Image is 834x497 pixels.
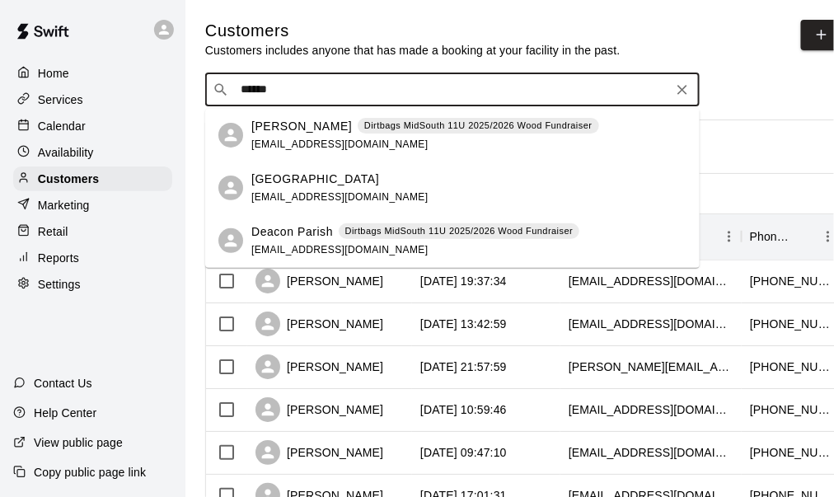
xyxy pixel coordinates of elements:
a: Home [13,61,172,86]
div: +16623217542 [750,444,832,461]
button: Sort [793,225,816,248]
p: Marketing [38,197,90,213]
div: marty@centralbasinconstructors.com [569,359,733,375]
p: Services [38,91,83,108]
p: Dirtbags MidSouth 11U 2025/2026 Wood Fundraiser [364,119,593,133]
div: dedeluk7@yahoo.com [569,401,733,418]
p: Calendar [38,118,86,134]
div: +12065798335 [750,273,832,289]
div: 2025-09-22 09:47:10 [420,444,507,461]
a: Reports [13,246,172,270]
a: Marketing [13,193,172,218]
div: 2025-09-22 10:59:46 [420,401,507,418]
div: [PERSON_NAME] [255,440,383,465]
a: Customers [13,166,172,191]
div: +14235038936 [750,316,832,332]
p: Dirtbags MidSouth 11U 2025/2026 Wood Fundraiser [345,224,574,238]
span: [EMAIL_ADDRESS][DOMAIN_NAME] [251,138,429,150]
div: Phone Number [750,213,793,260]
div: +16154381948 [750,401,832,418]
div: nfinken@gmail.com [569,273,733,289]
div: [PERSON_NAME] [255,354,383,379]
p: Customers includes anyone that has made a booking at your facility in the past. [205,42,621,59]
p: View public page [34,434,123,451]
div: 2025-09-23 21:57:59 [420,359,507,375]
h5: Customers [205,20,621,42]
p: [GEOGRAPHIC_DATA] [251,171,379,188]
div: [PERSON_NAME] [255,269,383,293]
p: Deacon Parish [251,223,333,241]
div: Deacon Parish [218,228,243,253]
p: Help Center [34,405,96,421]
p: [PERSON_NAME] [251,118,352,135]
p: Settings [38,276,81,293]
div: sfcooper78@gmail.com [569,316,733,332]
div: Search customers by name or email [205,73,700,106]
button: Menu [717,224,742,249]
div: Gabrielle P [218,123,243,148]
p: Reports [38,250,79,266]
div: +16159345532 [750,359,832,375]
div: 2025-10-07 19:37:34 [420,273,507,289]
p: Customers [38,171,99,187]
p: Availability [38,144,94,161]
a: Calendar [13,114,172,138]
div: 2025-09-28 13:42:59 [420,316,507,332]
div: Email [560,213,742,260]
div: amcummings13@outlook.com [569,444,733,461]
p: Retail [38,223,68,240]
button: Clear [671,78,694,101]
p: Copy public page link [34,464,146,481]
a: Availability [13,140,172,165]
a: Services [13,87,172,112]
div: Gray Parish [218,176,243,200]
p: Contact Us [34,375,92,392]
a: Settings [13,272,172,297]
div: [PERSON_NAME] [255,312,383,336]
span: [EMAIL_ADDRESS][DOMAIN_NAME] [251,244,429,256]
div: [PERSON_NAME] [255,397,383,422]
span: [EMAIL_ADDRESS][DOMAIN_NAME] [251,191,429,203]
p: Home [38,65,69,82]
a: Retail [13,219,172,244]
